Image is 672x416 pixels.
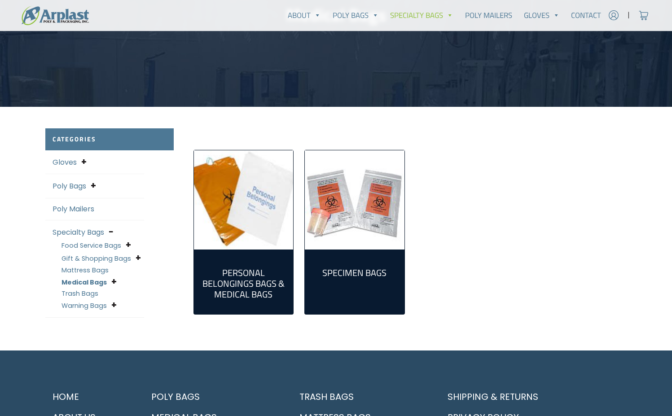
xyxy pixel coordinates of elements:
[312,257,397,285] a: Visit product category Specimen Bags
[565,6,607,24] a: Contact
[201,267,286,300] h2: Personal Belongings Bags & Medical Bags
[53,181,86,191] a: Poly Bags
[327,6,385,24] a: Poly Bags
[53,157,77,167] a: Gloves
[201,257,286,307] a: Visit product category Personal Belongings Bags & Medical Bags
[45,386,133,407] a: Home
[305,150,404,250] a: Visit product category Specimen Bags
[459,6,518,24] a: Poly Mailers
[194,150,294,250] a: Visit product category Personal Belongings Bags & Medical Bags
[61,266,109,275] a: Mattress Bags
[292,386,430,407] a: Trash Bags
[61,301,107,310] a: Warning Bags
[282,6,327,24] a: About
[61,254,131,263] a: Gift & Shopping Bags
[144,386,281,407] a: Poly Bags
[22,6,89,25] img: logo
[194,150,294,250] img: Personal Belongings Bags & Medical Bags
[61,278,107,287] a: Medical Bags
[61,289,98,298] a: Trash Bags
[45,128,174,150] h2: Categories
[305,150,404,250] img: Specimen Bags
[628,10,630,21] span: |
[518,6,566,24] a: Gloves
[53,204,94,214] a: Poly Mailers
[312,267,397,278] h2: Specimen Bags
[53,227,104,237] a: Specialty Bags
[440,386,627,407] a: Shipping & Returns
[61,241,121,250] a: Food Service Bags
[385,6,460,24] a: Specialty Bags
